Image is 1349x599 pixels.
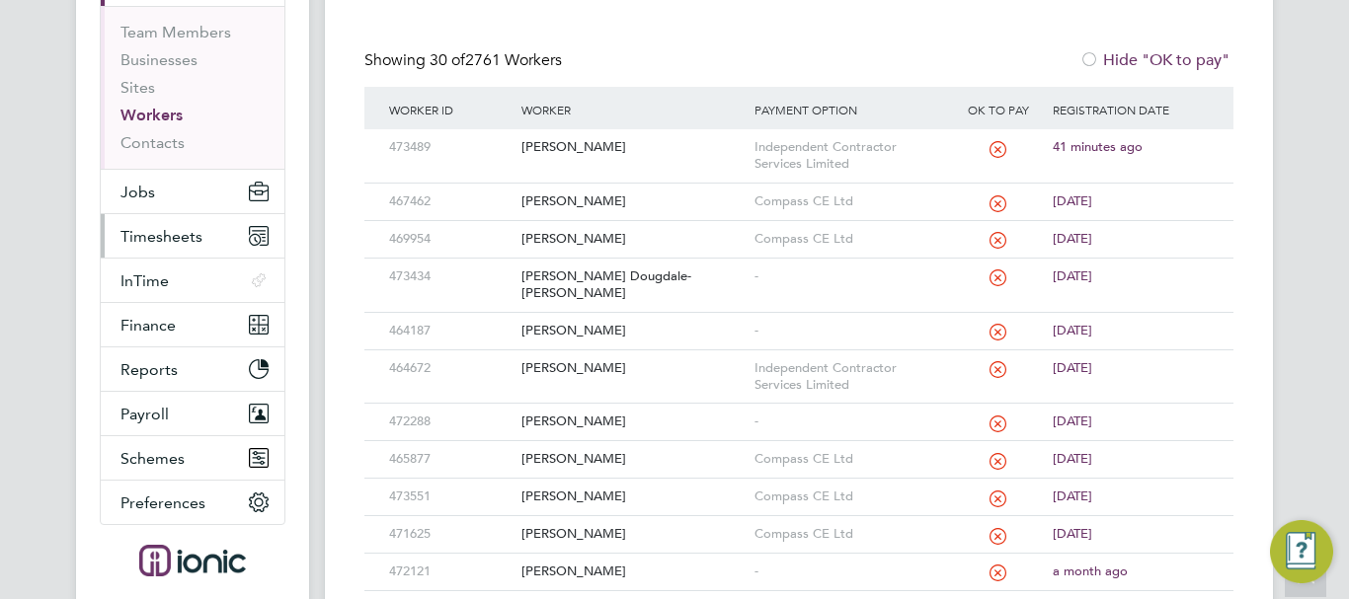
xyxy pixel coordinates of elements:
div: [PERSON_NAME] Dougdale-[PERSON_NAME] [516,259,749,312]
span: 30 of [430,50,465,70]
div: Registration Date [1048,87,1214,132]
div: [PERSON_NAME] [516,441,749,478]
button: InTime [101,259,284,302]
div: 465877 [384,441,516,478]
span: 2761 Workers [430,50,562,70]
div: [PERSON_NAME] [516,404,749,440]
div: - [750,259,949,295]
button: Schemes [101,436,284,480]
a: 467462[PERSON_NAME]Compass CE Ltd[DATE] [384,183,1214,199]
span: Schemes [120,449,185,468]
div: Independent Contractor Services Limited [750,350,949,404]
button: Engage Resource Center [1270,520,1333,583]
div: [PERSON_NAME] [516,516,749,553]
div: [PERSON_NAME] [516,554,749,590]
a: 473489[PERSON_NAME]Independent Contractor Services Limited41 minutes ago [384,128,1214,145]
span: InTime [120,271,169,290]
a: Businesses [120,50,198,69]
a: 465877[PERSON_NAME]Compass CE Ltd[DATE] [384,440,1214,457]
span: [DATE] [1053,412,1092,429]
span: Finance [120,316,176,335]
button: Reports [101,347,284,391]
button: Payroll [101,392,284,435]
img: ionic-logo-retina.png [139,545,246,576]
div: [PERSON_NAME] [516,129,749,166]
label: Hide "OK to pay" [1079,50,1230,70]
span: Jobs [120,183,155,201]
div: 469954 [384,221,516,258]
span: [DATE] [1053,230,1092,247]
span: Preferences [120,493,205,512]
div: [PERSON_NAME] [516,184,749,220]
div: 464187 [384,313,516,349]
button: Timesheets [101,214,284,258]
div: 473551 [384,479,516,515]
div: OK to pay [948,87,1048,132]
div: Showing [364,50,566,71]
a: 472121[PERSON_NAME]-a month ago [384,553,1214,569]
div: 473489 [384,129,516,166]
a: Sites [120,78,155,97]
div: 472121 [384,554,516,590]
span: 41 minutes ago [1053,138,1143,155]
div: Compass CE Ltd [750,221,949,258]
a: 464672[PERSON_NAME]Independent Contractor Services Limited[DATE] [384,349,1214,366]
div: [PERSON_NAME] [516,479,749,515]
a: Contacts [120,133,185,152]
div: - [750,404,949,440]
button: Jobs [101,170,284,213]
a: 473551[PERSON_NAME]Compass CE Ltd[DATE] [384,478,1214,494]
span: Payroll [120,405,169,423]
div: Compass CE Ltd [750,479,949,515]
div: Independent Contractor Services Limited [750,129,949,183]
a: 464187[PERSON_NAME]-[DATE] [384,312,1214,329]
div: 464672 [384,350,516,387]
a: 473434[PERSON_NAME] Dougdale-[PERSON_NAME]-[DATE] [384,258,1214,274]
div: 473434 [384,259,516,295]
a: Team Members [120,23,231,41]
div: Payment Option [750,87,949,132]
a: 472288[PERSON_NAME]-[DATE] [384,403,1214,419]
div: 472288 [384,404,516,440]
span: Reports [120,360,178,379]
div: Worker ID [384,87,516,132]
a: Workers [120,106,183,124]
div: - [750,554,949,590]
button: Preferences [101,481,284,524]
span: Timesheets [120,227,202,246]
div: Compass CE Ltd [750,516,949,553]
span: [DATE] [1053,487,1092,504]
span: [DATE] [1053,450,1092,467]
div: [PERSON_NAME] [516,313,749,349]
div: [PERSON_NAME] [516,221,749,258]
div: Compass CE Ltd [750,441,949,478]
div: Worker [516,87,749,132]
a: 471625[PERSON_NAME]Compass CE Ltd[DATE] [384,515,1214,532]
div: - [750,313,949,349]
button: Finance [101,303,284,346]
div: 471625 [384,516,516,553]
a: Go to home page [100,545,285,576]
span: [DATE] [1053,359,1092,376]
div: 467462 [384,184,516,220]
span: [DATE] [1053,267,1092,284]
div: Network [101,6,284,169]
div: Compass CE Ltd [750,184,949,220]
a: 469954[PERSON_NAME]Compass CE Ltd[DATE] [384,220,1214,237]
div: [PERSON_NAME] [516,350,749,387]
span: [DATE] [1053,322,1092,338]
span: a month ago [1053,562,1128,579]
span: [DATE] [1053,525,1092,542]
span: [DATE] [1053,192,1092,209]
